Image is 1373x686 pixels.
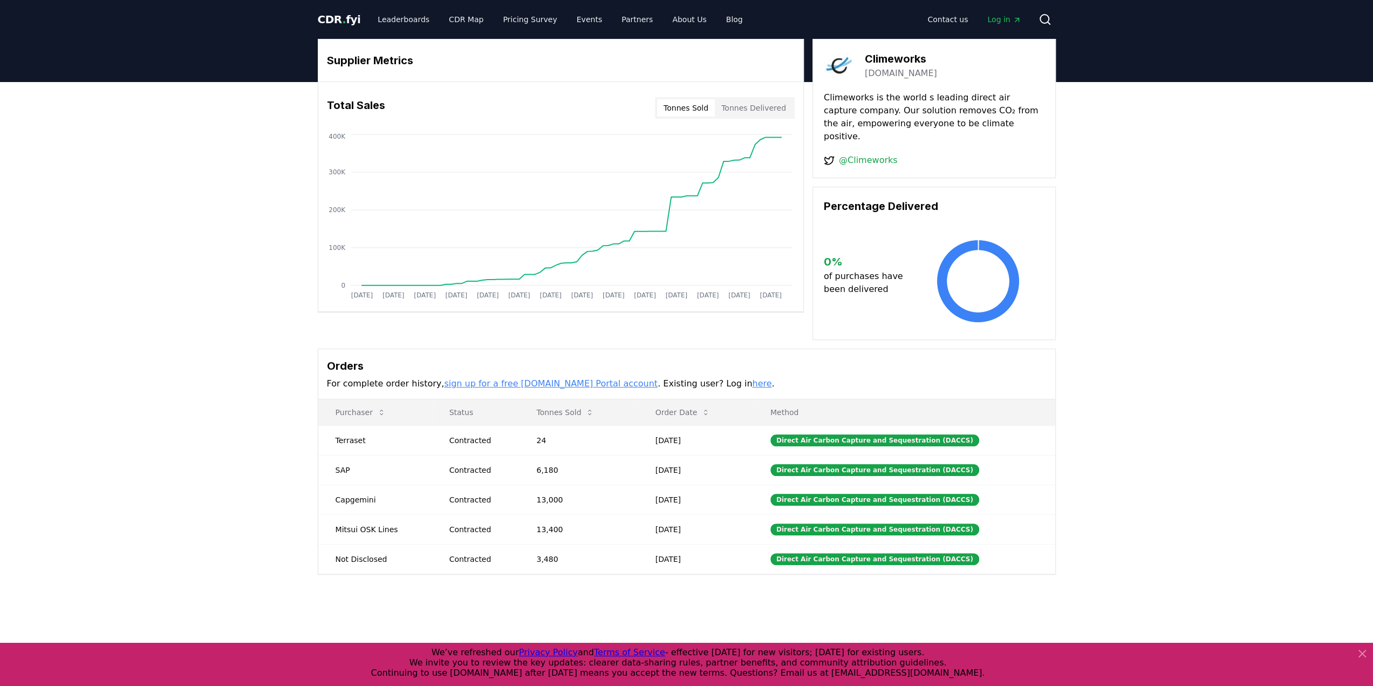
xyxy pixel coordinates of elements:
[369,10,751,29] nav: Main
[728,291,750,299] tspan: [DATE]
[824,91,1044,143] p: Climeworks is the world s leading direct air capture company. Our solution removes CO₂ from the a...
[613,10,661,29] a: Partners
[770,524,979,535] div: Direct Air Carbon Capture and Sequestration (DACCS)
[449,554,511,565] div: Contracted
[824,198,1044,214] h3: Percentage Delivered
[318,425,432,455] td: Terraset
[476,291,498,299] tspan: [DATE]
[634,291,656,299] tspan: [DATE]
[369,10,438,29] a: Leaderboards
[664,10,715,29] a: About Us
[770,494,979,506] div: Direct Air Carbon Capture and Sequestration (DACCS)
[865,51,937,67] h3: Climeworks
[318,13,361,26] span: CDR fyi
[444,378,658,389] a: sign up for a free [DOMAIN_NAME] Portal account
[318,544,432,574] td: Not Disclosed
[770,464,979,476] div: Direct Air Carbon Capture and Sequestration (DACCS)
[760,291,782,299] tspan: [DATE]
[770,553,979,565] div: Direct Air Carbon Capture and Sequestration (DACCS)
[718,10,752,29] a: Blog
[327,52,795,69] h3: Supplier Metrics
[657,99,715,117] button: Tonnes Sold
[327,402,394,423] button: Purchaser
[638,485,753,514] td: [DATE]
[824,270,912,296] p: of purchases have been delivered
[449,524,511,535] div: Contracted
[770,434,979,446] div: Direct Air Carbon Capture and Sequestration (DACCS)
[839,154,898,167] a: @Climeworks
[865,67,937,80] a: [DOMAIN_NAME]
[638,544,753,574] td: [DATE]
[494,10,565,29] a: Pricing Survey
[327,377,1047,390] p: For complete order history, . Existing user? Log in .
[329,168,346,176] tspan: 300K
[318,485,432,514] td: Capgemini
[329,206,346,214] tspan: 200K
[715,99,793,117] button: Tonnes Delivered
[638,425,753,455] td: [DATE]
[571,291,593,299] tspan: [DATE]
[445,291,467,299] tspan: [DATE]
[318,455,432,485] td: SAP
[528,402,603,423] button: Tonnes Sold
[568,10,611,29] a: Events
[329,133,346,140] tspan: 400K
[318,514,432,544] td: Mitsui OSK Lines
[647,402,719,423] button: Order Date
[752,378,771,389] a: here
[539,291,562,299] tspan: [DATE]
[382,291,404,299] tspan: [DATE]
[638,455,753,485] td: [DATE]
[449,435,511,446] div: Contracted
[919,10,1029,29] nav: Main
[919,10,976,29] a: Contact us
[414,291,436,299] tspan: [DATE]
[440,10,492,29] a: CDR Map
[441,407,511,418] p: Status
[519,514,638,544] td: 13,400
[449,494,511,505] div: Contracted
[519,544,638,574] td: 3,480
[318,12,361,27] a: CDR.fyi
[665,291,687,299] tspan: [DATE]
[327,97,385,119] h3: Total Sales
[987,14,1021,25] span: Log in
[508,291,530,299] tspan: [DATE]
[603,291,625,299] tspan: [DATE]
[519,455,638,485] td: 6,180
[351,291,373,299] tspan: [DATE]
[519,425,638,455] td: 24
[638,514,753,544] td: [DATE]
[449,465,511,476] div: Contracted
[824,50,854,80] img: Climeworks-logo
[519,485,638,514] td: 13,000
[329,244,346,252] tspan: 100K
[824,254,912,270] h3: 0 %
[979,10,1029,29] a: Log in
[762,407,1047,418] p: Method
[342,13,346,26] span: .
[341,282,345,289] tspan: 0
[327,358,1047,374] h3: Orders
[697,291,719,299] tspan: [DATE]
